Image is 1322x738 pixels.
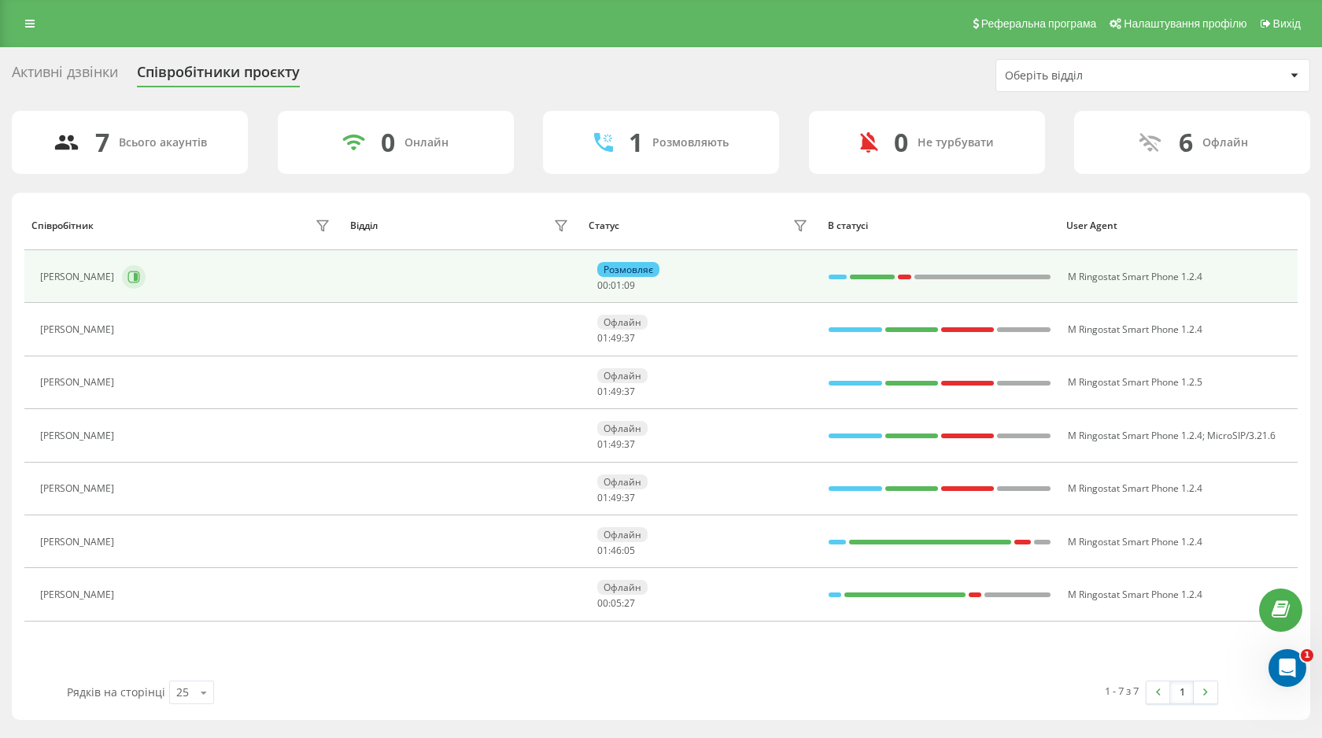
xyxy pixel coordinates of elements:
div: : : [597,439,635,450]
span: 05 [611,596,622,610]
div: Онлайн [404,136,449,149]
span: 01 [597,544,608,557]
span: 00 [597,596,608,610]
span: M Ringostat Smart Phone 1.2.4 [1068,535,1202,548]
span: M Ringostat Smart Phone 1.2.4 [1068,482,1202,495]
div: 6 [1179,127,1193,157]
div: [PERSON_NAME] [40,271,118,282]
div: Відділ [350,220,378,231]
span: M Ringostat Smart Phone 1.2.4 [1068,588,1202,601]
div: Не турбувати [918,136,994,149]
div: 1 - 7 з 7 [1105,683,1139,699]
div: [PERSON_NAME] [40,430,118,441]
span: 49 [611,491,622,504]
div: Співробітник [31,220,94,231]
div: [PERSON_NAME] [40,537,118,548]
span: 37 [624,385,635,398]
span: 01 [597,331,608,345]
span: 1 [1301,649,1313,662]
span: 49 [611,437,622,451]
span: Рядків на сторінці [67,684,165,699]
span: Налаштування профілю [1124,17,1246,30]
div: Офлайн [1202,136,1248,149]
span: M Ringostat Smart Phone 1.2.5 [1068,375,1202,389]
div: : : [597,386,635,397]
span: MicroSIP/3.21.6 [1207,429,1276,442]
div: Оберіть відділ [1005,69,1193,83]
div: Офлайн [597,315,648,330]
span: 01 [597,491,608,504]
span: 01 [611,279,622,292]
span: 27 [624,596,635,610]
span: 09 [624,279,635,292]
div: : : [597,493,635,504]
span: M Ringostat Smart Phone 1.2.4 [1068,270,1202,283]
span: M Ringostat Smart Phone 1.2.4 [1068,429,1202,442]
div: 25 [176,684,189,700]
div: : : [597,280,635,291]
span: 00 [597,279,608,292]
div: : : [597,545,635,556]
span: Реферальна програма [981,17,1097,30]
div: Офлайн [597,474,648,489]
div: 0 [894,127,908,157]
span: Вихід [1273,17,1301,30]
a: 1 [1170,681,1194,703]
span: 01 [597,385,608,398]
div: Розмовляє [597,262,659,277]
div: Статус [589,220,619,231]
div: [PERSON_NAME] [40,377,118,388]
div: [PERSON_NAME] [40,589,118,600]
span: 49 [611,331,622,345]
span: 37 [624,437,635,451]
div: В статусі [828,220,1052,231]
span: 01 [597,437,608,451]
div: Офлайн [597,421,648,436]
div: : : [597,598,635,609]
div: 0 [381,127,395,157]
div: Офлайн [597,368,648,383]
span: 37 [624,491,635,504]
div: [PERSON_NAME] [40,483,118,494]
div: Активні дзвінки [12,64,118,88]
div: 7 [95,127,109,157]
div: : : [597,333,635,344]
span: M Ringostat Smart Phone 1.2.4 [1068,323,1202,336]
div: Офлайн [597,580,648,595]
div: Співробітники проєкту [137,64,300,88]
div: User Agent [1066,220,1291,231]
iframe: Intercom live chat [1268,649,1306,687]
span: 49 [611,385,622,398]
div: Всього акаунтів [119,136,207,149]
div: Розмовляють [652,136,729,149]
div: 1 [629,127,643,157]
span: 46 [611,544,622,557]
div: Офлайн [597,527,648,542]
div: [PERSON_NAME] [40,324,118,335]
span: 05 [624,544,635,557]
span: 37 [624,331,635,345]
